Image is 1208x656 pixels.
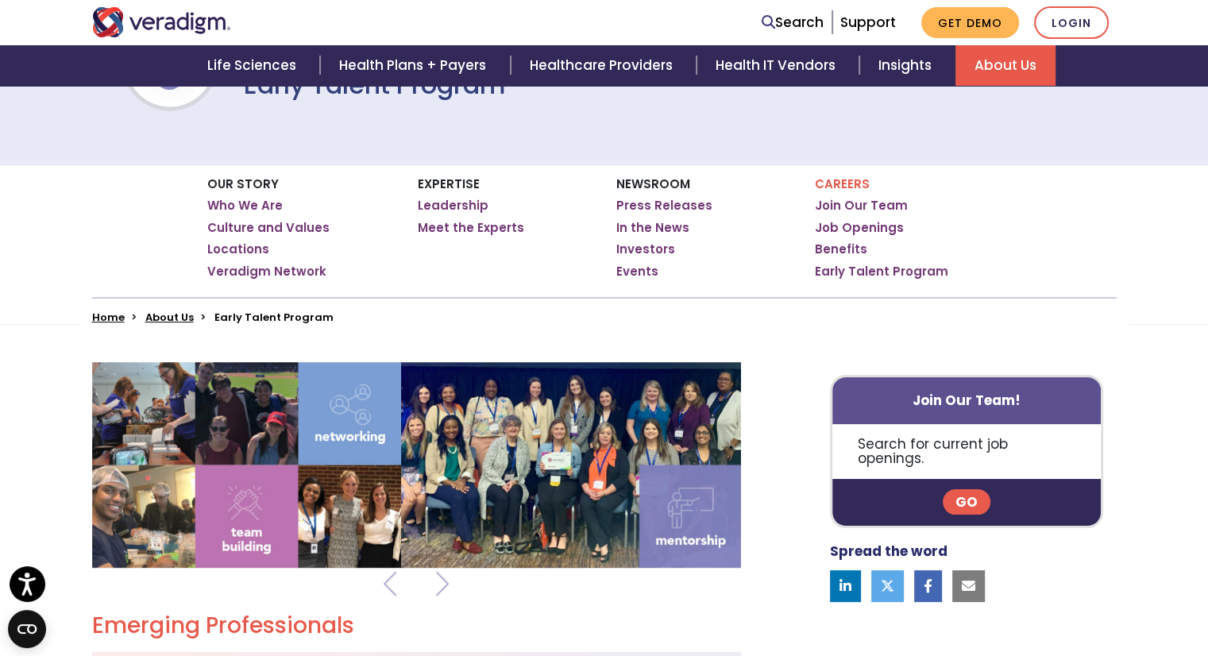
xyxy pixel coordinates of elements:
a: Culture and Values [207,220,330,236]
a: Support [840,13,896,32]
a: Who We Are [207,198,283,214]
a: Get Demo [921,7,1019,38]
a: Go [943,489,990,515]
a: Home [92,310,125,325]
a: Health Plans + Payers [320,45,510,86]
a: Locations [207,241,269,257]
h2: Emerging Professionals [92,612,354,639]
a: Search [762,12,824,33]
a: Early Talent Program [815,264,948,280]
a: In the News [616,220,689,236]
a: Benefits [815,241,867,257]
a: Leadership [418,198,488,214]
a: Job Openings [815,220,904,236]
a: About Us [955,45,1056,86]
a: Life Sciences [188,45,320,86]
a: Login [1034,6,1109,39]
button: Open CMP widget [8,610,46,648]
a: Insights [859,45,955,86]
h1: Early Talent Program [244,70,506,100]
a: Join Our Team [815,198,908,214]
strong: Spread the word [830,542,947,561]
p: Search for current job openings. [832,424,1102,479]
a: Veradigm Network [207,264,326,280]
a: Healthcare Providers [511,45,697,86]
a: Health IT Vendors [697,45,859,86]
a: Meet the Experts [418,220,524,236]
strong: Join Our Team! [913,391,1021,410]
a: Events [616,264,658,280]
a: About Us [145,310,194,325]
img: Veradigm logo [92,7,231,37]
a: Press Releases [616,198,712,214]
a: Investors [616,241,675,257]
